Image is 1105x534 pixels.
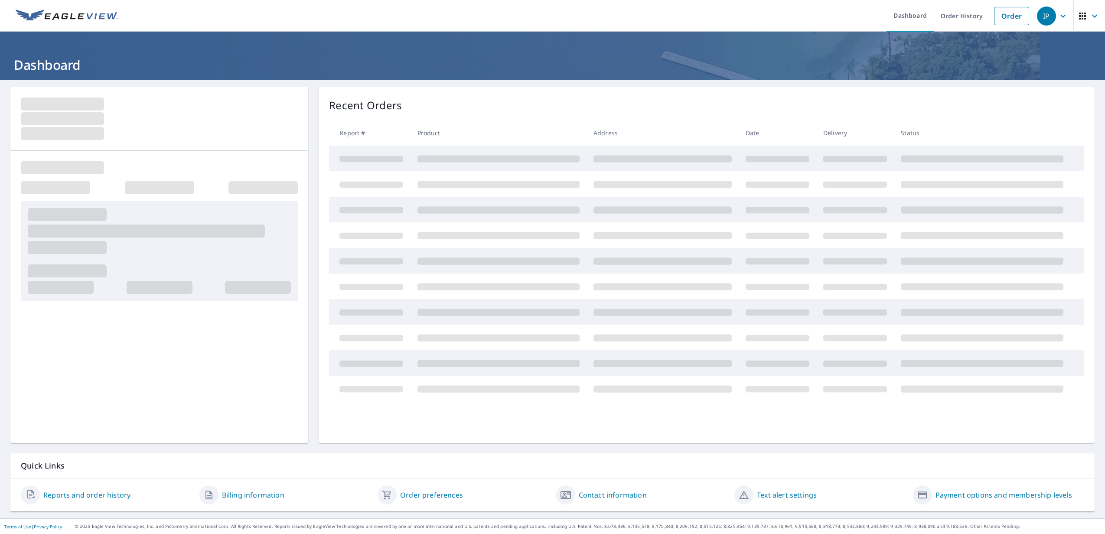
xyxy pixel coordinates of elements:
th: Status [894,120,1070,146]
a: Contact information [579,490,647,500]
a: Text alert settings [757,490,817,500]
p: Recent Orders [329,98,402,113]
th: Report # [329,120,410,146]
th: Delivery [816,120,894,146]
a: Order [994,7,1029,25]
th: Date [739,120,816,146]
th: Address [587,120,739,146]
a: Payment options and membership levels [936,490,1072,500]
a: Order preferences [400,490,463,500]
div: IP [1037,7,1056,26]
a: Terms of Use [4,524,31,530]
img: EV Logo [16,10,118,23]
a: Privacy Policy [34,524,62,530]
a: Billing information [222,490,284,500]
h1: Dashboard [10,56,1095,74]
p: © 2025 Eagle View Technologies, Inc. and Pictometry International Corp. All Rights Reserved. Repo... [75,523,1101,530]
a: Reports and order history [43,490,130,500]
th: Product [411,120,587,146]
p: Quick Links [21,460,1084,471]
p: | [4,524,62,529]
